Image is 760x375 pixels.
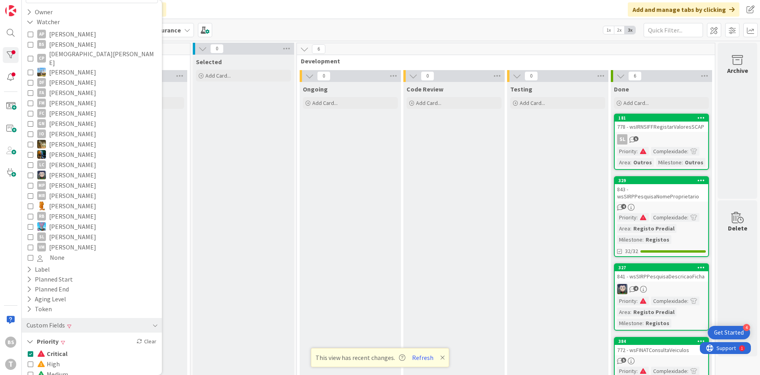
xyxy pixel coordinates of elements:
[317,71,331,81] span: 0
[37,40,46,49] div: BS
[49,149,96,160] span: [PERSON_NAME]
[49,49,156,67] span: [DEMOGRAPHIC_DATA][PERSON_NAME]
[615,114,708,122] div: 181
[312,44,325,54] span: 6
[37,222,46,231] img: SF
[49,201,96,211] span: [PERSON_NAME]
[135,337,158,346] div: Clear
[617,158,630,167] div: Area
[49,190,96,201] span: [PERSON_NAME]
[617,297,636,305] div: Priority
[49,39,96,49] span: [PERSON_NAME]
[631,308,676,316] div: Registo Predial
[50,252,65,263] span: None
[615,134,708,145] div: SL
[651,297,687,305] div: Complexidade
[615,177,708,202] div: 329843 - wsSIRPPesquisaNomeProprietario
[37,232,46,241] div: SL
[614,176,709,257] a: 329843 - wsSIRPPesquisaNomeProprietarioPriority:Complexidade:Area:Registo PredialMilestone:Regist...
[407,85,443,93] span: Code Review
[41,3,43,10] div: 1
[28,170,156,180] button: LS [PERSON_NAME]
[5,359,16,370] div: T
[631,158,654,167] div: Outros
[37,243,46,251] div: VM
[623,99,649,107] span: Add Card...
[49,129,96,139] span: [PERSON_NAME]
[26,7,53,17] div: Owner
[37,109,46,118] div: FC
[615,114,708,132] div: 181778 - wsIRNSIFFRegistarValoresSCAP
[28,201,156,211] button: RL [PERSON_NAME]
[49,98,96,108] span: [PERSON_NAME]
[421,71,434,81] span: 0
[524,71,538,81] span: 0
[26,294,67,304] div: Aging Level
[49,77,96,88] span: [PERSON_NAME]
[37,99,46,107] div: FM
[636,297,638,305] span: :
[683,158,705,167] div: Outros
[621,358,626,363] span: 5
[615,338,708,345] div: 384
[409,352,436,363] button: Refresh
[743,324,750,331] div: 4
[28,221,156,232] button: SF [PERSON_NAME]
[301,57,705,65] span: Development
[5,337,16,348] div: BS
[37,54,46,63] div: CP
[28,129,156,139] button: IO [PERSON_NAME]
[520,99,545,107] span: Add Card...
[49,139,96,149] span: [PERSON_NAME]
[603,26,614,34] span: 1x
[28,29,156,39] button: AP [PERSON_NAME]
[37,359,60,369] span: High
[28,359,60,369] button: High
[633,286,638,291] span: 4
[617,319,642,327] div: Milestone
[628,71,642,81] span: 6
[416,99,441,107] span: Add Card...
[628,2,739,17] div: Add and manage tabs by clicking
[615,271,708,282] div: 841 - wsSIRPPesquisaDescricaoFicha
[615,264,708,271] div: 327
[315,353,405,362] span: This view has recent changes.
[642,235,644,244] span: :
[49,211,96,221] span: [PERSON_NAME]
[49,170,96,180] span: [PERSON_NAME]
[618,265,708,270] div: 327
[26,337,59,346] button: Priority
[630,158,631,167] span: :
[617,134,627,145] div: SL
[37,119,46,128] div: GN
[617,235,642,244] div: Milestone
[727,66,748,75] div: Archive
[28,160,156,170] button: LC [PERSON_NAME]
[644,319,671,327] div: Registos
[636,213,638,222] span: :
[26,284,70,294] div: Planned End
[651,147,687,156] div: Complexidade
[28,108,156,118] button: FC [PERSON_NAME]
[28,67,156,77] button: DG [PERSON_NAME]
[28,118,156,129] button: GN [PERSON_NAME]
[687,213,688,222] span: :
[625,247,638,255] span: 32/32
[614,114,709,170] a: 181778 - wsIRNSIFFRegistarValoresSCAPSLPriority:Complexidade:Area:OutrosMilestone:Outros
[312,99,338,107] span: Add Card...
[37,212,46,221] div: RB
[17,1,36,11] span: Support
[49,242,96,252] span: [PERSON_NAME]
[28,180,156,190] button: MP [PERSON_NAME]
[617,147,636,156] div: Priority
[210,44,224,53] span: 0
[510,85,532,93] span: Testing
[26,320,66,330] div: Custom Fields
[630,224,631,233] span: :
[37,348,68,359] span: Critical
[49,108,96,118] span: [PERSON_NAME]
[28,348,68,359] button: Critical
[617,213,636,222] div: Priority
[617,308,630,316] div: Area
[615,264,708,282] div: 327841 - wsSIRPPesquisaDescricaoFicha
